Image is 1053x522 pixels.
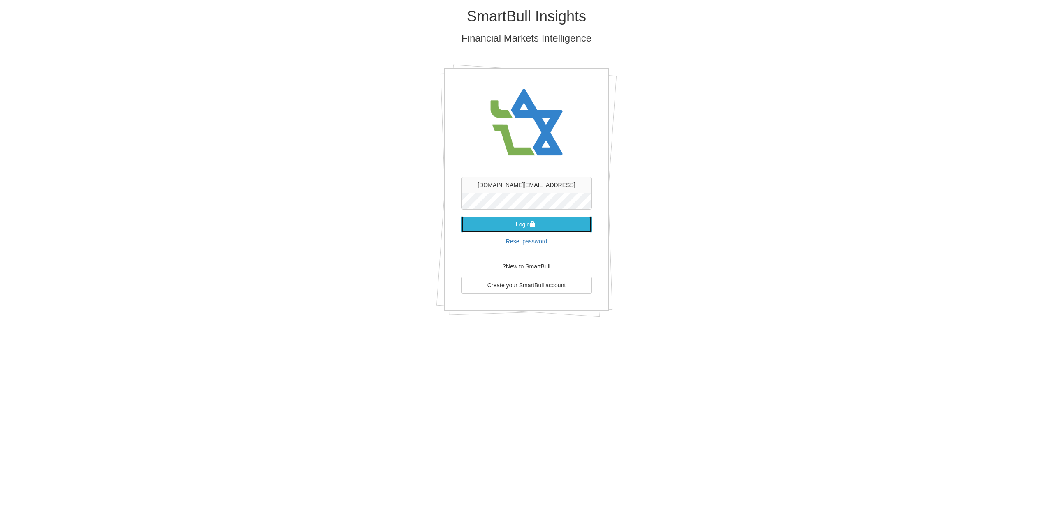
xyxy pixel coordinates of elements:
[506,238,547,245] a: Reset password
[461,277,592,294] a: Create your SmartBull account
[286,8,767,25] h1: SmartBull Insights
[286,33,767,44] h3: Financial Markets Intelligence
[503,263,550,270] span: New to SmartBull?
[485,81,568,164] img: avatar
[461,216,592,233] button: Login
[461,177,592,193] input: username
